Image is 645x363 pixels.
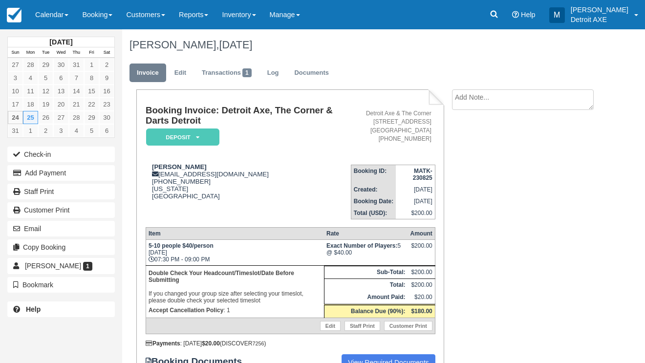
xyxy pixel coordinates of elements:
[149,305,322,315] p: : 1
[287,64,336,83] a: Documents
[408,279,435,292] td: $200.00
[7,301,115,317] a: Help
[69,98,84,111] a: 21
[408,266,435,278] td: $200.00
[38,98,53,111] a: 19
[99,85,114,98] a: 16
[324,304,408,318] th: Balance Due (90%):
[7,184,115,199] a: Staff Print
[326,242,397,249] strong: Exact Number of Players
[355,109,431,143] address: Detroit Axe & The Corner [STREET_ADDRESS] [GEOGRAPHIC_DATA] [PHONE_NUMBER]
[69,71,84,85] a: 7
[129,64,166,83] a: Invoice
[146,128,216,146] a: Deposit
[219,39,252,51] span: [DATE]
[320,321,341,331] a: Edit
[384,321,432,331] a: Customer Print
[396,195,435,207] td: [DATE]
[84,58,99,71] a: 1
[53,85,68,98] a: 13
[324,227,408,239] th: Rate
[69,111,84,124] a: 28
[84,71,99,85] a: 8
[202,340,220,347] strong: $20.00
[7,258,115,274] a: [PERSON_NAME] 1
[7,221,115,236] button: Email
[571,15,628,24] p: Detroit AXE
[571,5,628,15] p: [PERSON_NAME]
[53,111,68,124] a: 27
[152,163,207,171] strong: [PERSON_NAME]
[49,38,72,46] strong: [DATE]
[146,128,219,146] em: Deposit
[23,58,38,71] a: 28
[38,124,53,137] a: 2
[99,124,114,137] a: 6
[242,68,252,77] span: 1
[411,308,432,315] strong: $180.00
[8,71,23,85] a: 3
[8,124,23,137] a: 31
[69,85,84,98] a: 14
[7,277,115,293] button: Bookmark
[253,341,264,346] small: 7256
[146,340,435,347] div: : [DATE] (DISCOVER )
[99,47,114,58] th: Sat
[149,307,223,314] strong: Accept Cancellation Policy
[324,266,408,278] th: Sub-Total:
[7,202,115,218] a: Customer Print
[23,85,38,98] a: 11
[351,195,396,207] th: Booking Date:
[7,239,115,255] button: Copy Booking
[408,227,435,239] th: Amount
[396,184,435,195] td: [DATE]
[69,47,84,58] th: Thu
[99,71,114,85] a: 9
[149,270,294,283] b: Double Check Your Headcount/Timeslot/Date Before Submitting
[146,239,324,265] td: [DATE] 07:30 PM - 09:00 PM
[549,7,565,23] div: M
[23,111,38,124] a: 25
[167,64,193,83] a: Edit
[146,163,351,200] div: [EMAIL_ADDRESS][DOMAIN_NAME] [PHONE_NUMBER] [US_STATE] [GEOGRAPHIC_DATA]
[38,71,53,85] a: 5
[83,262,92,271] span: 1
[413,168,432,181] strong: MATK-230825
[512,11,519,18] i: Help
[396,207,435,219] td: $200.00
[69,124,84,137] a: 4
[23,124,38,137] a: 1
[53,58,68,71] a: 30
[149,242,214,249] strong: 5-10 people $40/person
[38,47,53,58] th: Tue
[351,184,396,195] th: Created:
[521,11,536,19] span: Help
[129,39,599,51] h1: [PERSON_NAME],
[8,85,23,98] a: 10
[260,64,286,83] a: Log
[410,242,432,257] div: $200.00
[53,71,68,85] a: 6
[23,71,38,85] a: 4
[351,165,396,184] th: Booking ID:
[84,111,99,124] a: 29
[38,85,53,98] a: 12
[23,98,38,111] a: 18
[38,111,53,124] a: 26
[23,47,38,58] th: Mon
[344,321,380,331] a: Staff Print
[324,279,408,292] th: Total:
[38,58,53,71] a: 29
[53,124,68,137] a: 3
[8,98,23,111] a: 17
[84,47,99,58] th: Fri
[84,85,99,98] a: 15
[408,291,435,304] td: $20.00
[7,147,115,162] button: Check-in
[26,305,41,313] b: Help
[7,165,115,181] button: Add Payment
[8,111,23,124] a: 24
[84,124,99,137] a: 5
[146,106,351,126] h1: Booking Invoice: Detroit Axe, The Corner & Darts Detroit
[146,227,324,239] th: Item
